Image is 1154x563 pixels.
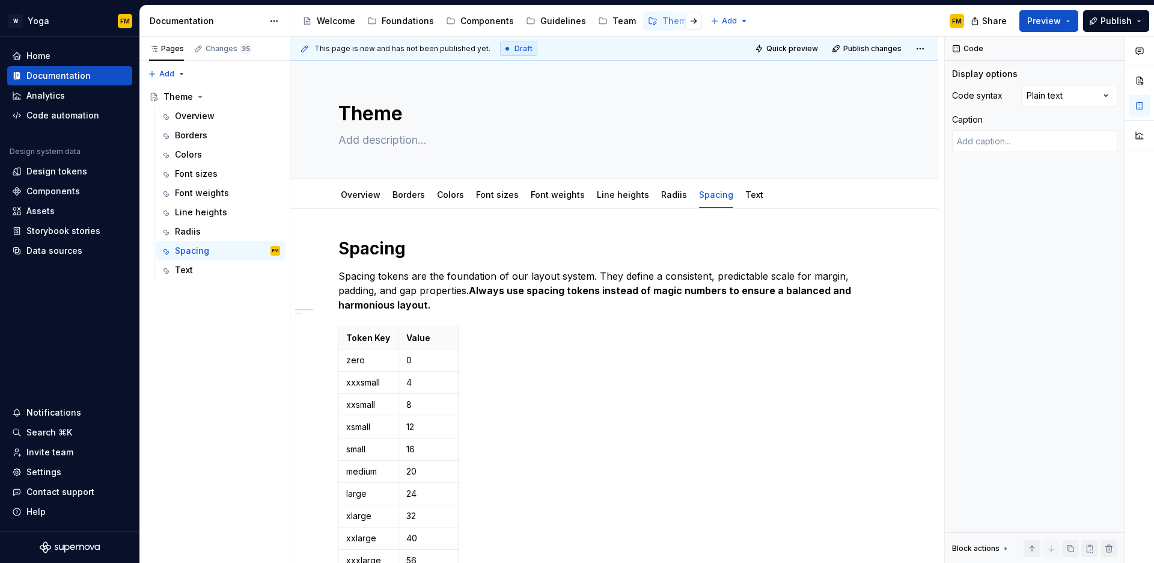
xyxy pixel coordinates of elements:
[26,426,72,438] div: Search ⌘K
[338,269,890,312] p: Spacing tokens are the foundation of our layout system. They define a consistent, predictable sca...
[26,109,99,122] div: Code automation
[7,202,132,221] a: Assets
[26,50,50,62] div: Home
[1101,15,1132,27] span: Publish
[952,114,983,126] div: Caption
[175,129,207,141] div: Borders
[156,126,285,145] a: Borders
[7,66,132,85] a: Documentation
[28,15,49,27] div: Yoga
[740,182,768,207] div: Text
[965,10,1015,32] button: Share
[298,9,704,33] div: Page tree
[26,185,80,197] div: Components
[707,13,752,29] button: Add
[317,15,355,27] div: Welcome
[26,90,65,102] div: Analytics
[406,510,451,522] p: 32
[612,15,636,27] div: Team
[26,245,82,257] div: Data sources
[298,11,360,31] a: Welcome
[828,40,907,57] button: Publish changes
[26,466,61,478] div: Settings
[156,260,285,280] a: Text
[471,182,524,207] div: Font sizes
[336,182,385,207] div: Overview
[156,241,285,260] a: SpacingFM
[722,16,737,26] span: Add
[406,532,451,544] p: 40
[514,44,533,54] span: Draft
[521,11,591,31] a: Guidelines
[526,182,590,207] div: Font weights
[120,16,130,26] div: FM
[843,44,902,54] span: Publish changes
[7,241,132,260] a: Data sources
[7,182,132,201] a: Components
[476,189,519,200] a: Font sizes
[1019,10,1078,32] button: Preview
[432,182,469,207] div: Colors
[144,66,189,82] button: Add
[7,502,132,521] button: Help
[156,183,285,203] a: Font weights
[7,162,132,181] a: Design tokens
[392,189,425,200] a: Borders
[175,168,218,180] div: Font sizes
[336,99,888,128] textarea: Theme
[7,443,132,462] a: Invite team
[346,488,391,500] p: large
[144,87,285,106] a: Theme
[240,44,252,54] span: 35
[26,506,46,518] div: Help
[7,482,132,502] button: Contact support
[7,403,132,422] button: Notifications
[437,189,464,200] a: Colors
[156,164,285,183] a: Font sizes
[661,189,687,200] a: Radiis
[952,68,1018,80] div: Display options
[149,44,184,54] div: Pages
[7,46,132,66] a: Home
[643,11,704,31] a: Theming
[346,399,391,411] p: xxsmall
[699,189,733,200] a: Spacing
[388,182,430,207] div: Borders
[175,110,215,122] div: Overview
[40,541,100,553] svg: Supernova Logo
[26,165,87,177] div: Design tokens
[406,488,451,500] p: 24
[7,423,132,442] button: Search ⌘K
[338,238,890,259] h1: Spacing
[156,203,285,222] a: Line heights
[159,69,174,79] span: Add
[531,189,585,200] a: Font weights
[593,11,641,31] a: Team
[7,106,132,125] a: Code automation
[745,189,763,200] a: Text
[163,91,193,103] div: Theme
[1083,10,1149,32] button: Publish
[175,187,229,199] div: Font weights
[346,377,391,389] p: xxxsmall
[341,189,380,200] a: Overview
[694,182,738,207] div: Spacing
[338,285,853,311] strong: Always use spacing tokens instead of magic numbers to ensure a balanced and harmonious layout.
[175,149,202,161] div: Colors
[460,15,514,27] div: Components
[156,222,285,241] a: Radiis
[441,11,519,31] a: Components
[952,16,962,26] div: FM
[406,377,451,389] p: 4
[175,264,193,276] div: Text
[156,145,285,164] a: Colors
[144,87,285,280] div: Page tree
[346,532,391,544] p: xxlarge
[597,189,649,200] a: Line heights
[314,44,490,54] span: This page is new and has not been published yet.
[346,466,391,478] p: medium
[156,106,285,126] a: Overview
[346,421,391,433] p: xsmall
[346,332,391,344] p: Token Key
